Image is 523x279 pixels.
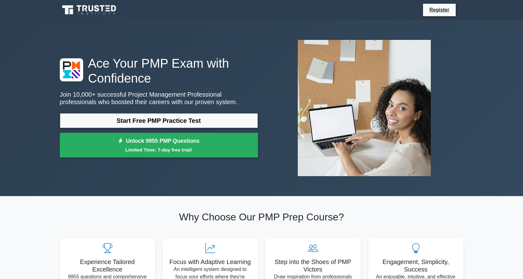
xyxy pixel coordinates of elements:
p: Join 10,000+ successful Project Management Professional professionals who boosted their careers w... [60,91,258,106]
a: Start Free PMP Practice Test [60,113,258,128]
h5: Step into the Shoes of PMP Victors [270,258,356,273]
h5: Experience Tailored Excellence [65,258,150,273]
h2: Why Choose Our PMP Prep Course? [60,211,464,223]
h5: Engagement, Simplicity, Success [373,258,459,273]
h1: Ace Your PMP Exam with Confidence [60,56,258,86]
h5: Focus with Adaptive Learning [168,258,253,266]
small: Limited Time: 7-day free trial! [68,146,250,153]
a: Unlock 9955 PMP QuestionsLimited Time: 7-day free trial! [60,133,258,158]
a: Register [426,6,453,14]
